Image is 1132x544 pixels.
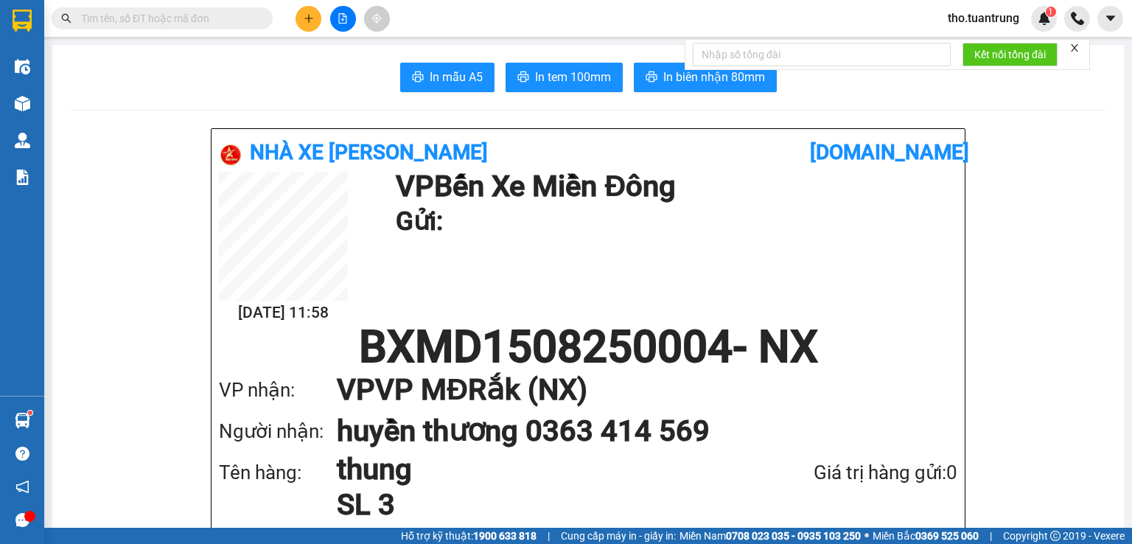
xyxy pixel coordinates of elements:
button: printerIn tem 100mm [506,63,623,92]
span: message [15,513,29,527]
strong: 0369 525 060 [915,530,979,542]
span: ⚪️ [864,533,869,539]
span: Miền Bắc [873,528,979,544]
span: In biên nhận 80mm [663,68,765,86]
sup: 1 [28,411,32,415]
h1: BXMD1508250004 - NX [219,325,957,369]
img: icon-new-feature [1038,12,1051,25]
h1: VP Bến Xe Miền Đông [396,172,950,201]
span: 1 [1048,7,1053,17]
h1: thung [337,452,736,487]
h1: Gửi: [396,201,950,242]
input: Tìm tên, số ĐT hoặc mã đơn [81,10,255,27]
div: Tên hàng: [219,458,337,488]
img: logo-vxr [13,10,32,32]
h1: VP VP MĐRắk (NX) [337,369,928,411]
img: warehouse-icon [15,96,30,111]
strong: 1900 633 818 [473,530,537,542]
span: aim [371,13,382,24]
strong: 0708 023 035 - 0935 103 250 [726,530,861,542]
div: VP nhận: [219,375,337,405]
span: | [548,528,550,544]
h2: [DATE] 11:58 [219,301,348,325]
span: plus [304,13,314,24]
span: In mẫu A5 [430,68,483,86]
button: file-add [330,6,356,32]
div: Người nhận: [219,416,337,447]
span: printer [646,71,657,85]
img: logo.jpg [219,143,242,167]
button: aim [364,6,390,32]
span: caret-down [1104,12,1117,25]
img: warehouse-icon [15,59,30,74]
span: In tem 100mm [535,68,611,86]
span: notification [15,480,29,494]
img: warehouse-icon [15,413,30,428]
span: | [990,528,992,544]
span: Hỗ trợ kỹ thuật: [401,528,537,544]
button: printerIn mẫu A5 [400,63,495,92]
span: tho.tuantrung [936,9,1031,27]
span: file-add [338,13,348,24]
div: Giá trị hàng gửi: 0 [736,458,957,488]
button: printerIn biên nhận 80mm [634,63,777,92]
h1: SL 3 [337,487,736,523]
h1: huyền thương 0363 414 569 [337,411,928,452]
span: close [1069,43,1080,53]
span: Miền Nam [679,528,861,544]
sup: 1 [1046,7,1056,17]
button: caret-down [1097,6,1123,32]
img: phone-icon [1071,12,1084,25]
input: Nhập số tổng đài [693,43,951,66]
b: [DOMAIN_NAME] [810,140,969,164]
span: search [61,13,71,24]
img: solution-icon [15,170,30,185]
span: Kết nối tổng đài [974,46,1046,63]
button: Kết nối tổng đài [962,43,1058,66]
b: Nhà xe [PERSON_NAME] [250,140,488,164]
button: plus [296,6,321,32]
span: printer [412,71,424,85]
span: copyright [1050,531,1061,541]
span: Cung cấp máy in - giấy in: [561,528,676,544]
span: printer [517,71,529,85]
img: warehouse-icon [15,133,30,148]
span: question-circle [15,447,29,461]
